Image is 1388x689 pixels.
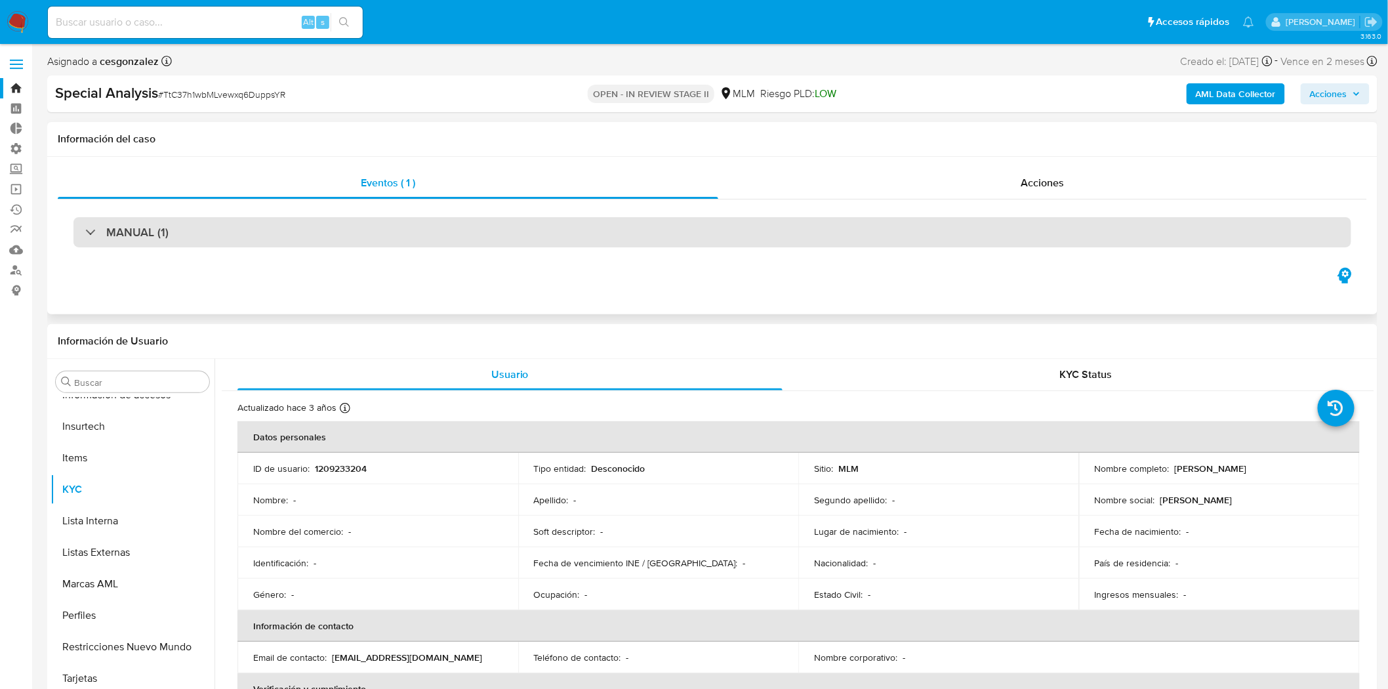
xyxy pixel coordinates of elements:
p: Fecha de vencimiento INE / [GEOGRAPHIC_DATA] : [534,557,738,569]
p: Ingresos mensuales : [1095,589,1179,600]
p: Nombre : [253,494,288,506]
button: Buscar [61,377,71,387]
p: Lugar de nacimiento : [814,526,899,537]
p: Identificación : [253,557,308,569]
p: - [314,557,316,569]
p: - [585,589,588,600]
p: - [348,526,351,537]
p: OPEN - IN REVIEW STAGE II [588,85,714,103]
p: - [291,589,294,600]
p: Nombre social : [1095,494,1155,506]
button: AML Data Collector [1187,83,1285,104]
span: Riesgo PLD: [760,87,836,101]
button: Items [51,442,214,474]
p: Segundo apellido : [814,494,887,506]
p: Sitio : [814,463,833,474]
p: - [1187,526,1189,537]
span: Acciones [1021,175,1064,190]
p: Actualizado hace 3 años [237,402,337,414]
p: Estado Civil : [814,589,863,600]
p: - [626,652,629,663]
p: - [743,557,746,569]
p: Apellido : [534,494,569,506]
b: cesgonzalez [97,54,159,69]
h1: Información del caso [58,133,1367,146]
div: MANUAL (1) [73,217,1351,247]
p: Tipo entidad : [534,463,586,474]
button: search-icon [331,13,357,31]
p: Teléfono de contacto : [534,652,621,663]
p: - [903,652,905,663]
p: Ocupación : [534,589,580,600]
button: Lista Interna [51,505,214,537]
p: - [904,526,907,537]
p: ID de usuario : [253,463,310,474]
h3: MANUAL (1) [106,225,169,240]
span: # TtC37h1wbMLvewxq6DuppsYR [158,88,285,101]
p: 1209233204 [315,463,367,474]
span: Asignado a [47,54,159,69]
span: Eventos ( 1 ) [361,175,415,190]
p: Fecha de nacimiento : [1095,526,1181,537]
p: Nombre corporativo : [814,652,897,663]
p: País de residencia : [1095,557,1171,569]
input: Buscar [74,377,204,388]
p: Nacionalidad : [814,557,868,569]
button: KYC [51,474,214,505]
p: Nombre completo : [1095,463,1170,474]
p: Email de contacto : [253,652,327,663]
button: Restricciones Nuevo Mundo [51,631,214,663]
p: - [873,557,876,569]
p: Desconocido [592,463,645,474]
a: Salir [1364,15,1378,29]
b: AML Data Collector [1196,83,1276,104]
button: Perfiles [51,600,214,631]
span: KYC Status [1060,367,1112,382]
p: sandra.chabay@mercadolibre.com [1286,16,1360,28]
th: Datos personales [237,421,1360,453]
div: MLM [720,87,755,101]
p: Género : [253,589,286,600]
p: - [293,494,296,506]
p: MLM [838,463,859,474]
button: Acciones [1301,83,1370,104]
p: - [601,526,603,537]
th: Información de contacto [237,610,1360,642]
p: [PERSON_NAME] [1175,463,1247,474]
p: Soft descriptor : [534,526,596,537]
p: Nombre del comercio : [253,526,343,537]
span: Acciones [1310,83,1347,104]
span: s [321,16,325,28]
span: Vence en 2 meses [1281,54,1365,69]
p: - [1184,589,1187,600]
p: - [574,494,577,506]
a: Notificaciones [1243,16,1254,28]
b: Special Analysis [55,82,158,103]
span: - [1275,52,1278,70]
p: [PERSON_NAME] [1160,494,1233,506]
p: - [868,589,870,600]
p: - [1176,557,1179,569]
p: - [892,494,895,506]
p: [EMAIL_ADDRESS][DOMAIN_NAME] [332,652,482,663]
button: Listas Externas [51,537,214,568]
span: LOW [815,86,836,101]
span: Alt [303,16,314,28]
button: Marcas AML [51,568,214,600]
h1: Información de Usuario [58,335,168,348]
button: Insurtech [51,411,214,442]
input: Buscar usuario o caso... [48,14,363,31]
span: Usuario [491,367,529,382]
span: Accesos rápidos [1156,15,1230,29]
div: Creado el: [DATE] [1181,52,1273,70]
